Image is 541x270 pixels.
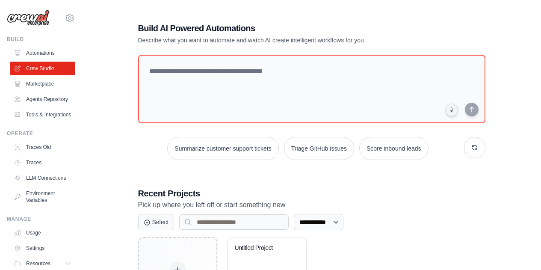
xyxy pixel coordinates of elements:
[10,241,75,255] a: Settings
[10,140,75,154] a: Traces Old
[7,216,75,223] div: Manage
[10,156,75,169] a: Traces
[138,36,426,45] p: Describe what you want to automate and watch AI create intelligent workflows for you
[10,77,75,91] a: Marketplace
[445,104,458,116] button: Click to speak your automation idea
[284,137,354,160] button: Triage GitHub issues
[10,108,75,122] a: Tools & Integrations
[138,199,485,211] p: Pick up where you left off or start something new
[235,244,287,252] div: Untitled Project
[138,214,174,230] button: Select
[138,187,485,199] h3: Recent Projects
[10,62,75,75] a: Crew Studio
[10,187,75,207] a: Environment Variables
[138,22,426,34] h1: Build AI Powered Automations
[7,36,75,43] div: Build
[10,46,75,60] a: Automations
[10,171,75,185] a: LLM Connections
[7,10,50,26] img: Logo
[359,137,429,160] button: Score inbound leads
[7,130,75,137] div: Operate
[26,260,50,267] span: Resources
[167,137,278,160] button: Summarize customer support tickets
[10,226,75,240] a: Usage
[464,137,485,158] button: Get new suggestions
[10,92,75,106] a: Agents Repository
